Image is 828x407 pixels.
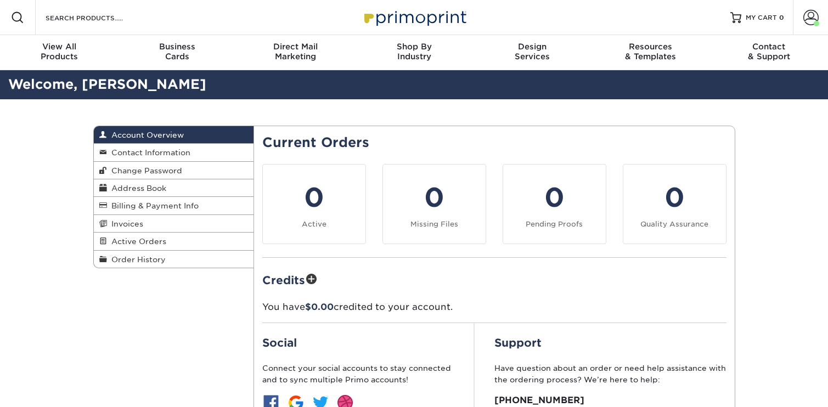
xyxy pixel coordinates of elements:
a: Order History [94,251,254,268]
a: Change Password [94,162,254,179]
a: Direct MailMarketing [236,35,355,70]
span: Contact [709,42,828,52]
a: 0 Active [262,164,366,244]
h2: Current Orders [262,135,726,151]
span: $0.00 [305,302,334,312]
a: Invoices [94,215,254,233]
div: Industry [355,42,474,61]
a: DesignServices [473,35,592,70]
small: Missing Files [410,220,458,228]
a: Resources& Templates [592,35,710,70]
a: Address Book [94,179,254,197]
span: 0 [779,14,784,21]
span: Design [473,42,592,52]
div: 0 [390,178,479,217]
a: Account Overview [94,126,254,144]
span: Billing & Payment Info [107,201,199,210]
a: 0 Pending Proofs [503,164,606,244]
span: Invoices [107,219,143,228]
div: 0 [269,178,359,217]
span: MY CART [746,13,777,22]
p: Connect your social accounts to stay connected and to sync multiple Primo accounts! [262,363,454,385]
a: BusinessCards [119,35,237,70]
h2: Support [494,336,726,349]
span: Business [119,42,237,52]
span: Resources [592,42,710,52]
span: Address Book [107,184,166,193]
small: Pending Proofs [526,220,583,228]
input: SEARCH PRODUCTS..... [44,11,151,24]
a: Billing & Payment Info [94,197,254,214]
p: Have question about an order or need help assistance with the ordering process? We’re here to help: [494,363,726,385]
div: 0 [630,178,719,217]
a: Contact& Support [709,35,828,70]
small: Quality Assurance [640,220,708,228]
a: Contact Information [94,144,254,161]
img: Primoprint [359,5,469,29]
a: Active Orders [94,233,254,250]
span: Change Password [107,166,182,175]
div: Services [473,42,592,61]
span: Order History [107,255,166,264]
strong: [PHONE_NUMBER] [494,395,584,405]
div: Marketing [236,42,355,61]
div: & Templates [592,42,710,61]
a: 0 Missing Files [382,164,486,244]
span: Account Overview [107,131,184,139]
div: Cards [119,42,237,61]
small: Active [302,220,326,228]
a: Shop ByIndustry [355,35,474,70]
span: Contact Information [107,148,190,157]
span: Shop By [355,42,474,52]
span: Direct Mail [236,42,355,52]
p: You have credited to your account. [262,301,726,314]
a: 0 Quality Assurance [623,164,726,244]
div: 0 [510,178,599,217]
h2: Credits [262,271,726,288]
div: & Support [709,42,828,61]
h2: Social [262,336,454,349]
span: Active Orders [107,237,166,246]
